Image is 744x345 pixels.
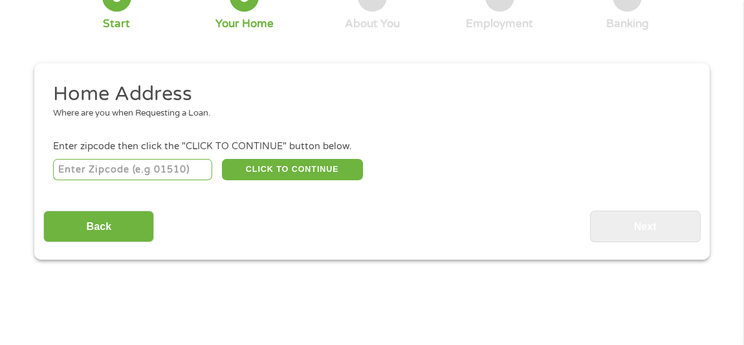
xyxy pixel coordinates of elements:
div: About You [345,17,400,31]
div: Start [103,17,130,31]
button: CLICK TO CONTINUE [222,159,363,181]
div: Employment [466,17,533,31]
input: Back [43,211,154,242]
div: Your Home [215,17,274,31]
div: Banking [606,17,649,31]
div: Enter zipcode then click the "CLICK TO CONTINUE" button below. [53,140,691,154]
div: Where are you when Requesting a Loan. [53,107,682,120]
h2: Home Address [53,81,682,107]
input: Enter Zipcode (e.g 01510) [53,159,213,181]
input: Next [590,211,701,242]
